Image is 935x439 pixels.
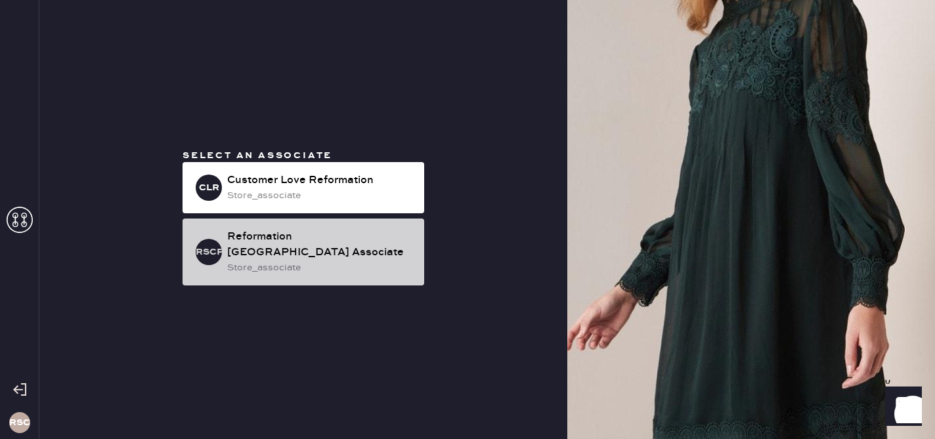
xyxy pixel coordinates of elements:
[227,261,414,275] div: store_associate
[227,173,414,188] div: Customer Love Reformation
[873,380,929,436] iframe: Front Chat
[199,183,219,192] h3: CLR
[9,418,30,427] h3: RSCP
[196,247,222,257] h3: RSCPA
[183,150,332,161] span: Select an associate
[227,188,414,203] div: store_associate
[227,229,414,261] div: Reformation [GEOGRAPHIC_DATA] Associate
